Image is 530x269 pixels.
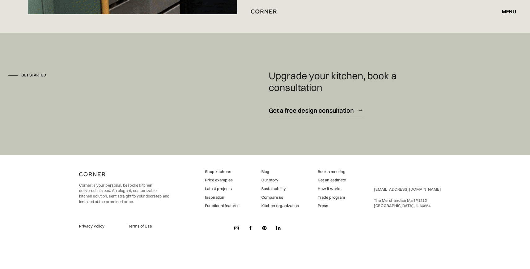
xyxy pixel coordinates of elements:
[318,177,346,183] a: Get an estimate
[205,177,240,183] a: Price examples
[374,187,441,208] div: ‍ The Merchandise Mart #1212 ‍ [GEOGRAPHIC_DATA], IL 60654
[318,186,346,192] a: How it works
[269,103,362,118] a: Get a free design consultation
[318,195,346,200] a: Trade program
[269,70,440,93] h4: Upgrade your kitchen, book a consultation
[21,73,46,78] div: Get started
[318,203,346,209] a: Press
[502,9,516,14] div: menu
[269,106,354,115] div: Get a free design consultation
[205,203,240,209] a: Functional features
[374,187,441,192] a: [EMAIL_ADDRESS][DOMAIN_NAME]
[318,169,346,175] a: Book a meeting
[261,186,299,192] a: Sustainability
[128,223,170,229] a: Terms of Use
[79,183,169,204] p: Corner is your personal, bespoke kitchen delivered in a box. An elegant, customizable kitchen sol...
[261,195,299,200] a: Compare us
[261,169,299,175] a: Blog
[79,223,121,229] a: Privacy Policy
[205,186,240,192] a: Latest projects
[261,177,299,183] a: Our story
[496,6,516,17] div: menu
[261,203,299,209] a: Kitchen organization
[205,169,240,175] a: Shop kitchens
[205,195,240,200] a: Inspiration
[245,7,285,15] a: home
